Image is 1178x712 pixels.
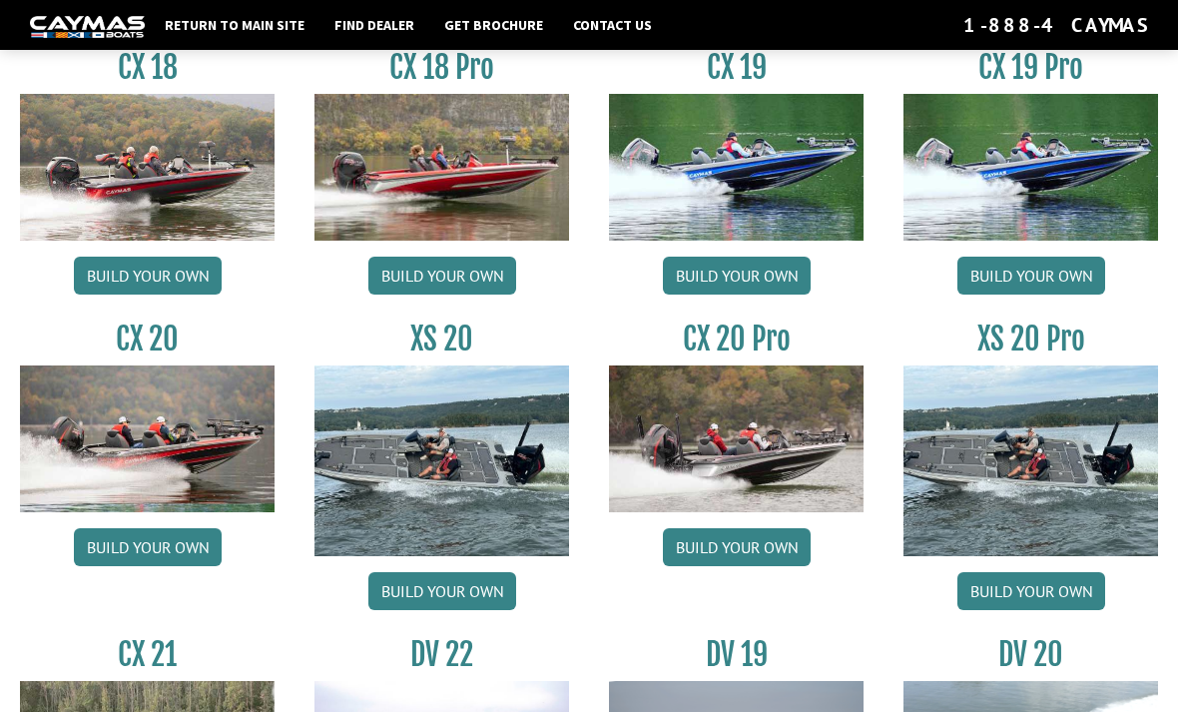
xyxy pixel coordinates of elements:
[663,528,811,566] a: Build your own
[903,49,1158,86] h3: CX 19 Pro
[957,572,1105,610] a: Build your own
[324,12,424,38] a: Find Dealer
[963,12,1148,38] div: 1-888-4CAYMAS
[609,49,864,86] h3: CX 19
[20,94,275,241] img: CX-18S_thumbnail.jpg
[20,49,275,86] h3: CX 18
[20,365,275,512] img: CX-20_thumbnail.jpg
[20,636,275,673] h3: CX 21
[368,257,516,295] a: Build your own
[903,321,1158,357] h3: XS 20 Pro
[314,94,569,241] img: CX-18SS_thumbnail.jpg
[74,528,222,566] a: Build your own
[155,12,314,38] a: Return to main site
[903,636,1158,673] h3: DV 20
[20,321,275,357] h3: CX 20
[314,49,569,86] h3: CX 18 Pro
[957,257,1105,295] a: Build your own
[368,572,516,610] a: Build your own
[663,257,811,295] a: Build your own
[314,321,569,357] h3: XS 20
[609,94,864,241] img: CX19_thumbnail.jpg
[434,12,553,38] a: Get Brochure
[609,321,864,357] h3: CX 20 Pro
[903,94,1158,241] img: CX19_thumbnail.jpg
[563,12,662,38] a: Contact Us
[314,365,569,556] img: XS_20_resized.jpg
[609,365,864,512] img: CX-20Pro_thumbnail.jpg
[314,636,569,673] h3: DV 22
[30,16,145,37] img: white-logo-c9c8dbefe5ff5ceceb0f0178aa75bf4bb51f6bca0971e226c86eb53dfe498488.png
[609,636,864,673] h3: DV 19
[74,257,222,295] a: Build your own
[903,365,1158,556] img: XS_20_resized.jpg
